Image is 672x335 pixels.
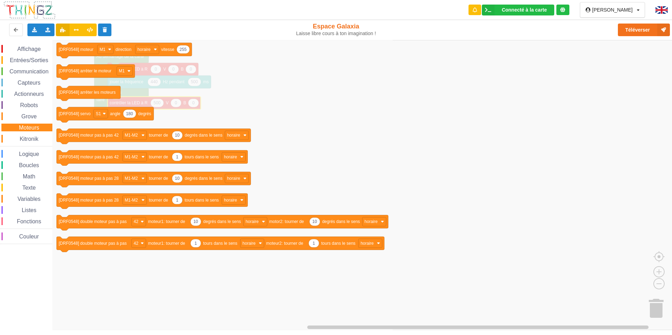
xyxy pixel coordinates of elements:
[246,219,259,224] text: horaire
[18,162,40,168] span: Boucles
[125,133,138,138] text: M1-M2
[185,155,219,159] text: tours dans le sens
[17,80,41,86] span: Capteurs
[18,151,40,157] span: Logique
[502,7,547,12] div: Connecté à la carte
[138,111,151,116] text: degrés
[21,207,38,213] span: Listes
[21,185,37,191] span: Texte
[227,176,240,181] text: horaire
[269,219,304,224] text: motor2: tourner de
[18,234,40,239] span: Couleur
[149,176,168,181] text: tourner de
[655,6,668,14] img: gb.png
[149,133,168,138] text: tourner de
[176,198,179,203] text: 1
[19,136,39,142] span: Kitronik
[9,57,49,63] span: Entrées/Sorties
[137,47,151,52] text: horaire
[20,113,38,119] span: Grove
[96,111,101,116] text: S1
[175,176,180,181] text: 10
[19,102,39,108] span: Robots
[149,198,168,203] text: tourner de
[134,241,138,246] text: 42
[180,47,187,52] text: 255
[59,219,127,224] text: [DRF0548] double moteur pas à pas
[193,219,198,224] text: 10
[322,219,360,224] text: degrés dans le sens
[16,46,41,52] span: Affichage
[175,133,180,138] text: 10
[13,91,45,97] span: Actionneurs
[59,47,93,52] text: [DRF0548] moteur
[224,155,237,159] text: horaire
[176,155,179,159] text: 1
[134,219,138,224] text: 42
[185,198,219,203] text: tours dans le sens
[148,219,185,224] text: moteur1: tourner de
[482,5,554,15] div: Ta base fonctionne bien !
[99,47,105,52] text: M1
[149,155,168,159] text: tourner de
[266,241,303,246] text: moteur2: tourner de
[116,47,131,52] text: direction
[243,241,256,246] text: horaire
[59,155,119,159] text: [DRF0548] moteur pas à pas 42
[125,198,138,203] text: M1-M2
[59,241,127,246] text: [DRF0548] double moteur pas à pas
[59,90,116,95] text: [DRF0548] arrêter les moteurs
[59,111,91,116] text: [DRF0548] servo
[203,219,241,224] text: degrés dans le sens
[59,198,119,203] text: [DRF0548] moteur pas à pas 28
[321,241,355,246] text: tours dans le sens
[185,176,222,181] text: degrés dans le sens
[17,196,42,202] span: Variables
[119,68,125,73] text: M1
[185,133,222,138] text: degrés dans le sens
[125,155,138,159] text: M1-M2
[313,241,315,246] text: 1
[224,198,237,203] text: horaire
[194,241,197,246] text: 1
[312,219,317,224] text: 10
[364,219,378,224] text: horaire
[110,111,121,116] text: angle
[203,241,237,246] text: tours dans le sens
[556,5,569,15] div: Tu es connecté au serveur de création de Thingz
[161,47,174,52] text: vitesse
[592,7,633,12] div: [PERSON_NAME]
[277,31,395,37] div: Laisse libre cours à ton imagination !
[125,176,138,181] text: M1-M2
[618,24,670,36] button: Téléverser
[227,133,240,138] text: horaire
[3,1,56,19] img: thingz_logo.png
[361,241,374,246] text: horaire
[277,22,395,37] div: Espace Galaxia
[59,68,111,73] text: [DRF0548] arrêter le moteur
[8,68,50,74] span: Communication
[126,111,133,116] text: 180
[59,133,119,138] text: [DRF0548] moteur pas à pas 42
[22,173,37,179] span: Math
[148,241,185,246] text: moteur1: tourner de
[59,176,119,181] text: [DRF0548] moteur pas à pas 28
[18,125,40,131] span: Moteurs
[16,218,42,224] span: Fonctions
